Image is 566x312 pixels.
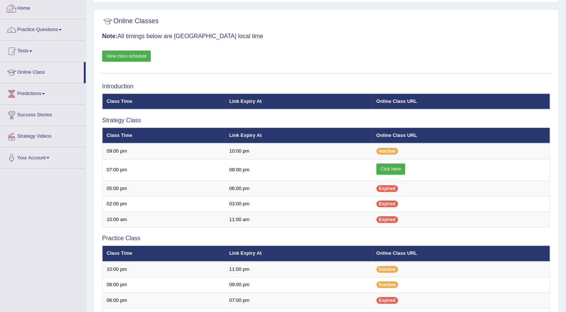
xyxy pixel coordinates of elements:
h3: Strategy Class [102,117,550,124]
a: Strategy Videos [0,126,86,145]
th: Link Expiry At [225,94,372,109]
td: 09:00 pm [225,277,372,293]
td: 10:00 pm [225,143,372,159]
td: 09:00 pm [103,143,225,159]
td: 02:00 pm [103,196,225,212]
td: 10:00 am [103,212,225,227]
h3: Introduction [102,83,550,90]
th: Class Time [103,94,225,109]
a: Practice Questions [0,19,86,38]
a: Success Stories [0,105,86,123]
th: Link Expiry At [225,246,372,261]
td: 11:00 am [225,212,372,227]
span: Inactive [376,281,398,288]
a: Predictions [0,83,86,102]
h3: Practice Class [102,235,550,242]
th: Class Time [103,246,225,261]
td: 06:00 pm [103,293,225,308]
td: 07:00 pm [225,293,372,308]
h2: Online Classes [102,16,159,27]
h3: All timings below are [GEOGRAPHIC_DATA] local time [102,33,550,40]
span: Inactive [376,148,398,155]
span: Inactive [376,266,398,273]
th: Online Class URL [372,128,550,143]
td: 05:00 pm [103,181,225,196]
td: 10:00 pm [103,261,225,277]
a: Online Class [0,62,84,81]
a: Your Account [0,147,86,166]
td: 08:00 pm [225,159,372,181]
td: 07:00 pm [103,159,225,181]
th: Online Class URL [372,94,550,109]
span: Expired [376,216,398,223]
td: 03:00 pm [225,196,372,212]
td: 06:00 pm [225,181,372,196]
span: Expired [376,201,398,207]
a: Tests [0,41,86,59]
b: Note: [102,33,117,39]
a: View class schedule [102,51,151,62]
td: 08:00 pm [103,277,225,293]
a: Click Here [376,163,405,175]
th: Class Time [103,128,225,143]
td: 11:00 pm [225,261,372,277]
th: Link Expiry At [225,128,372,143]
th: Online Class URL [372,246,550,261]
span: Expired [376,297,398,304]
span: Expired [376,185,398,192]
